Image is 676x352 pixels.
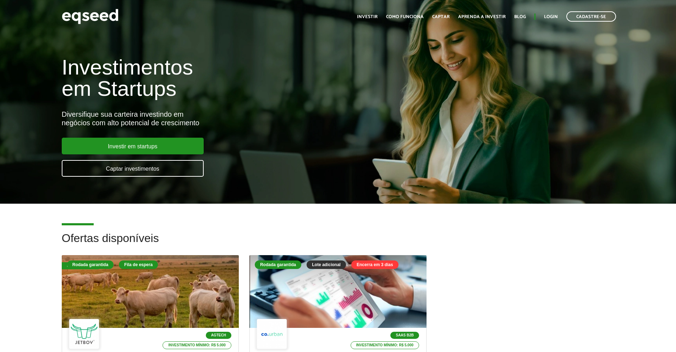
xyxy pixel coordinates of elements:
div: Fila de espera [62,262,101,269]
a: Cadastre-se [566,11,616,22]
a: Como funciona [386,15,424,19]
a: Captar investimentos [62,160,204,177]
img: EqSeed [62,7,119,26]
div: Fila de espera [119,260,158,269]
div: Rodada garantida [67,260,114,269]
a: Aprenda a investir [458,15,506,19]
a: Login [544,15,558,19]
a: Investir [357,15,378,19]
a: Investir em startups [62,138,204,154]
div: Lote adicional [307,260,346,269]
h1: Investimentos em Startups [62,57,389,99]
div: Diversifique sua carteira investindo em negócios com alto potencial de crescimento [62,110,389,127]
h2: Ofertas disponíveis [62,232,615,255]
p: SaaS B2B [390,332,419,339]
div: Encerra em 3 dias [351,260,399,269]
a: Captar [432,15,450,19]
a: Blog [514,15,526,19]
p: Investimento mínimo: R$ 5.000 [163,341,231,349]
div: Rodada garantida [255,260,301,269]
p: Investimento mínimo: R$ 5.000 [351,341,419,349]
p: Agtech [206,332,231,339]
